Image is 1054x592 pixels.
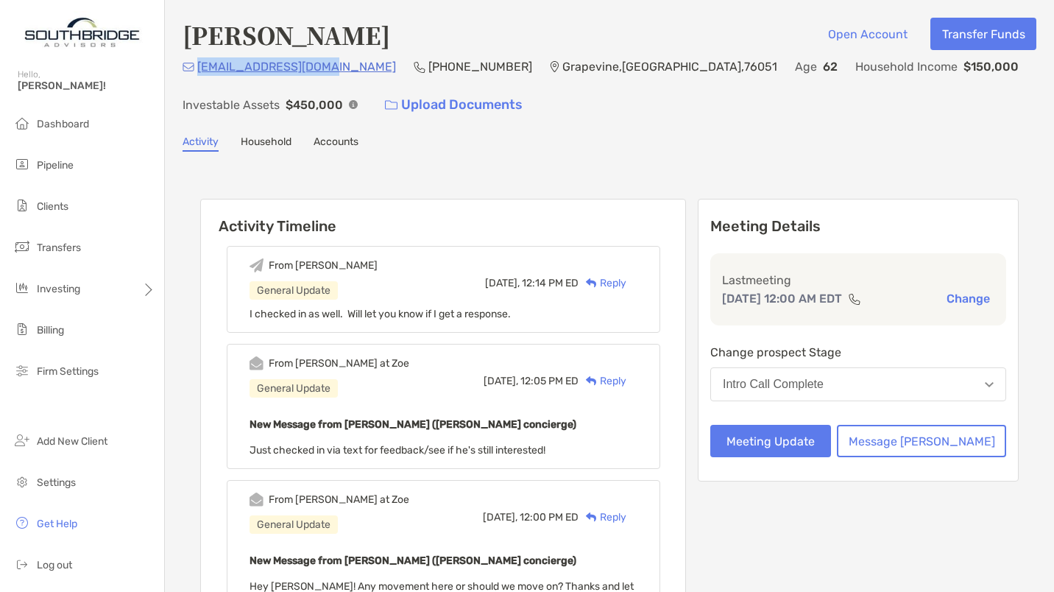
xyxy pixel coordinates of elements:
[37,159,74,172] span: Pipeline
[13,279,31,297] img: investing icon
[586,376,597,386] img: Reply icon
[269,493,409,506] div: From [PERSON_NAME] at Zoe
[250,493,263,507] img: Event icon
[37,118,89,130] span: Dashboard
[795,57,817,76] p: Age
[13,555,31,573] img: logout icon
[37,559,72,571] span: Log out
[37,476,76,489] span: Settings
[710,425,831,457] button: Meeting Update
[485,277,520,289] span: [DATE],
[286,96,343,114] p: $450,000
[13,238,31,256] img: transfers icon
[18,6,146,59] img: Zoe Logo
[484,375,518,387] span: [DATE],
[37,435,107,448] span: Add New Client
[985,382,994,387] img: Open dropdown arrow
[562,57,777,76] p: Grapevine , [GEOGRAPHIC_DATA] , 76051
[816,18,919,50] button: Open Account
[250,308,511,320] span: I checked in as well. Will let you know if I get a response.
[269,259,378,272] div: From [PERSON_NAME]
[250,379,338,398] div: General Update
[375,89,532,121] a: Upload Documents
[197,57,396,76] p: [EMAIL_ADDRESS][DOMAIN_NAME]
[428,57,532,76] p: [PHONE_NUMBER]
[13,473,31,490] img: settings icon
[855,57,958,76] p: Household Income
[13,431,31,449] img: add_new_client icon
[722,271,994,289] p: Last meeting
[269,357,409,370] div: From [PERSON_NAME] at Zoe
[241,135,291,152] a: Household
[37,242,81,254] span: Transfers
[579,510,626,525] div: Reply
[837,425,1006,457] button: Message [PERSON_NAME]
[201,200,685,235] h6: Activity Timeline
[37,200,68,213] span: Clients
[710,217,1006,236] p: Meeting Details
[586,512,597,522] img: Reply icon
[250,444,545,457] span: Just checked in via text for feedback/see if he's still interested!
[823,57,838,76] p: 62
[183,96,280,114] p: Investable Assets
[550,61,559,73] img: Location Icon
[385,100,397,110] img: button icon
[710,343,1006,362] p: Change prospect Stage
[183,135,219,152] a: Activity
[520,375,579,387] span: 12:05 PM ED
[586,278,597,288] img: Reply icon
[183,63,194,71] img: Email Icon
[18,80,155,92] span: [PERSON_NAME]!
[37,365,99,378] span: Firm Settings
[522,277,579,289] span: 12:14 PM ED
[250,281,338,300] div: General Update
[722,289,842,308] p: [DATE] 12:00 AM EDT
[250,356,263,370] img: Event icon
[13,514,31,532] img: get-help icon
[13,155,31,173] img: pipeline icon
[183,18,390,52] h4: [PERSON_NAME]
[13,320,31,338] img: billing icon
[37,324,64,336] span: Billing
[414,61,425,73] img: Phone Icon
[250,554,576,567] b: New Message from [PERSON_NAME] ([PERSON_NAME] concierge)
[250,258,263,272] img: Event icon
[483,511,517,524] span: [DATE],
[13,114,31,132] img: dashboard icon
[520,511,579,524] span: 12:00 PM ED
[250,515,338,534] div: General Update
[723,378,824,391] div: Intro Call Complete
[710,367,1006,401] button: Intro Call Complete
[314,135,358,152] a: Accounts
[579,373,626,389] div: Reply
[349,100,358,109] img: Info Icon
[13,362,31,379] img: firm-settings icon
[579,275,626,291] div: Reply
[13,197,31,214] img: clients icon
[942,291,994,306] button: Change
[250,418,576,431] b: New Message from [PERSON_NAME] ([PERSON_NAME] concierge)
[930,18,1036,50] button: Transfer Funds
[37,518,77,530] span: Get Help
[963,57,1019,76] p: $150,000
[848,293,861,305] img: communication type
[37,283,80,295] span: Investing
